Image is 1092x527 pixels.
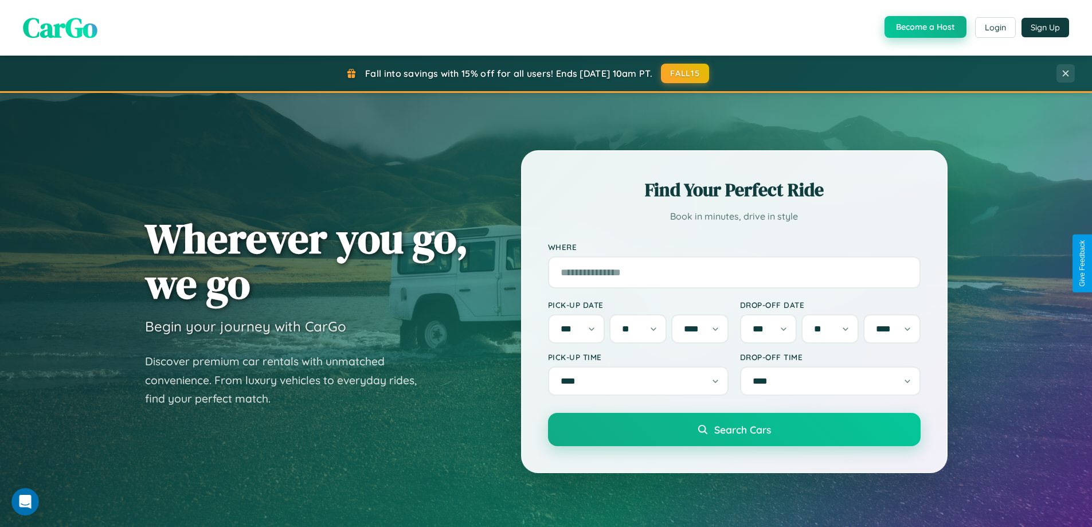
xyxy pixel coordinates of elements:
p: Discover premium car rentals with unmatched convenience. From luxury vehicles to everyday rides, ... [145,352,432,408]
button: Search Cars [548,413,921,446]
button: Become a Host [884,16,966,38]
button: Sign Up [1021,18,1069,37]
button: Login [975,17,1016,38]
label: Drop-off Date [740,300,921,310]
p: Book in minutes, drive in style [548,208,921,225]
iframe: Intercom live chat [11,488,39,516]
h1: Wherever you go, we go [145,216,468,306]
span: Search Cars [714,423,771,436]
span: CarGo [23,9,97,46]
div: Give Feedback [1078,240,1086,287]
h2: Find Your Perfect Ride [548,177,921,202]
button: FALL15 [661,64,709,83]
label: Drop-off Time [740,352,921,362]
label: Pick-up Date [548,300,729,310]
span: Fall into savings with 15% off for all users! Ends [DATE] 10am PT. [365,68,652,79]
h3: Begin your journey with CarGo [145,318,346,335]
label: Where [548,242,921,252]
label: Pick-up Time [548,352,729,362]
